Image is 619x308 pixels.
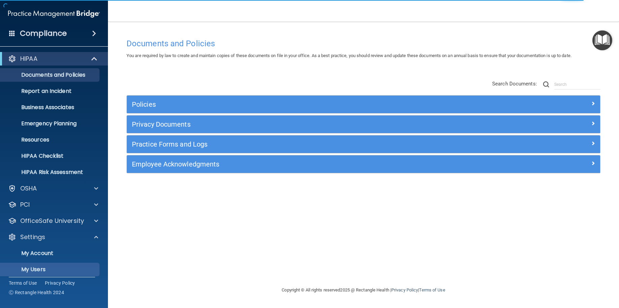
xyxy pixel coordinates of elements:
[4,153,96,159] p: HIPAA Checklist
[20,29,67,38] h4: Compliance
[241,279,487,301] div: Copyright © All rights reserved 2025 @ Rectangle Health | |
[132,160,477,168] h5: Employee Acknowledgments
[8,7,100,21] img: PMB logo
[132,159,595,170] a: Employee Acknowledgments
[502,260,611,287] iframe: Drift Widget Chat Controller
[592,30,612,50] button: Open Resource Center
[4,136,96,143] p: Resources
[492,81,537,87] span: Search Documents:
[132,121,477,128] h5: Privacy Documents
[20,184,37,192] p: OSHA
[132,140,477,148] h5: Practice Forms and Logs
[126,39,600,48] h4: Documents and Policies
[20,55,37,63] p: HIPAA
[20,217,84,225] p: OfficeSafe University
[9,280,37,286] a: Terms of Use
[554,79,600,89] input: Search
[20,233,45,241] p: Settings
[4,72,96,78] p: Documents and Policies
[132,119,595,130] a: Privacy Documents
[9,289,64,296] span: Ⓒ Rectangle Health 2024
[45,280,75,286] a: Privacy Policy
[4,104,96,111] p: Business Associates
[132,139,595,150] a: Practice Forms and Logs
[126,53,571,58] span: You are required by law to create and maintain copies of these documents on file in your office. ...
[419,287,445,292] a: Terms of Use
[543,81,549,87] img: ic-search.3b580494.png
[4,266,96,273] p: My Users
[8,217,98,225] a: OfficeSafe University
[4,250,96,257] p: My Account
[132,101,477,108] h5: Policies
[132,99,595,110] a: Policies
[4,120,96,127] p: Emergency Planning
[4,169,96,176] p: HIPAA Risk Assessment
[4,88,96,95] p: Report an Incident
[391,287,418,292] a: Privacy Policy
[8,184,98,192] a: OSHA
[8,55,98,63] a: HIPAA
[8,233,98,241] a: Settings
[8,201,98,209] a: PCI
[20,201,30,209] p: PCI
